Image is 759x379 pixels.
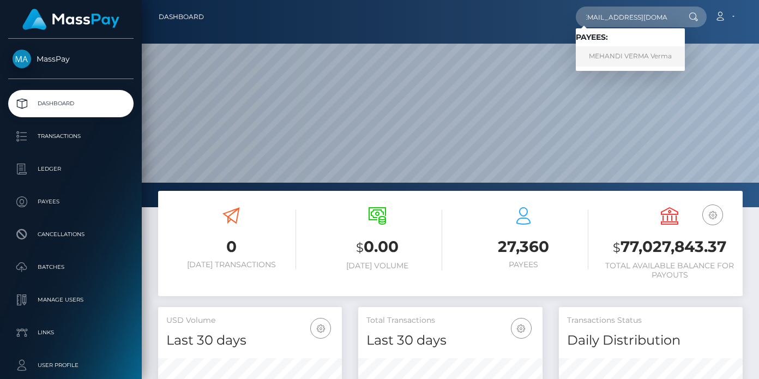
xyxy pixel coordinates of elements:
img: MassPay Logo [22,9,119,30]
input: Search... [576,7,678,27]
h3: 27,360 [459,236,588,257]
small: $ [613,240,621,255]
h6: [DATE] Volume [312,261,442,270]
p: Cancellations [13,226,129,243]
h6: Total Available Balance for Payouts [605,261,734,280]
a: Manage Users [8,286,134,314]
img: MassPay [13,50,31,68]
p: Dashboard [13,95,129,112]
p: Payees [13,194,129,210]
h6: [DATE] Transactions [166,260,296,269]
p: Links [13,324,129,341]
h5: USD Volume [166,315,334,326]
h4: Daily Distribution [567,331,734,350]
h3: 0.00 [312,236,442,258]
a: Transactions [8,123,134,150]
a: Ledger [8,155,134,183]
h5: Transactions Status [567,315,734,326]
h3: 77,027,843.37 [605,236,734,258]
span: MassPay [8,54,134,64]
a: Cancellations [8,221,134,248]
h4: Last 30 days [366,331,534,350]
h3: 0 [166,236,296,257]
p: Transactions [13,128,129,145]
a: Batches [8,254,134,281]
a: Dashboard [159,5,204,28]
p: Batches [13,259,129,275]
small: $ [356,240,364,255]
a: Payees [8,188,134,215]
h6: Payees [459,260,588,269]
a: Dashboard [8,90,134,117]
p: User Profile [13,357,129,374]
h6: Payees: [576,33,685,42]
p: Manage Users [13,292,129,308]
h5: Total Transactions [366,315,534,326]
a: User Profile [8,352,134,379]
a: MEHANDI VERMA Verma [576,46,685,67]
a: Links [8,319,134,346]
p: Ledger [13,161,129,177]
h4: Last 30 days [166,331,334,350]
